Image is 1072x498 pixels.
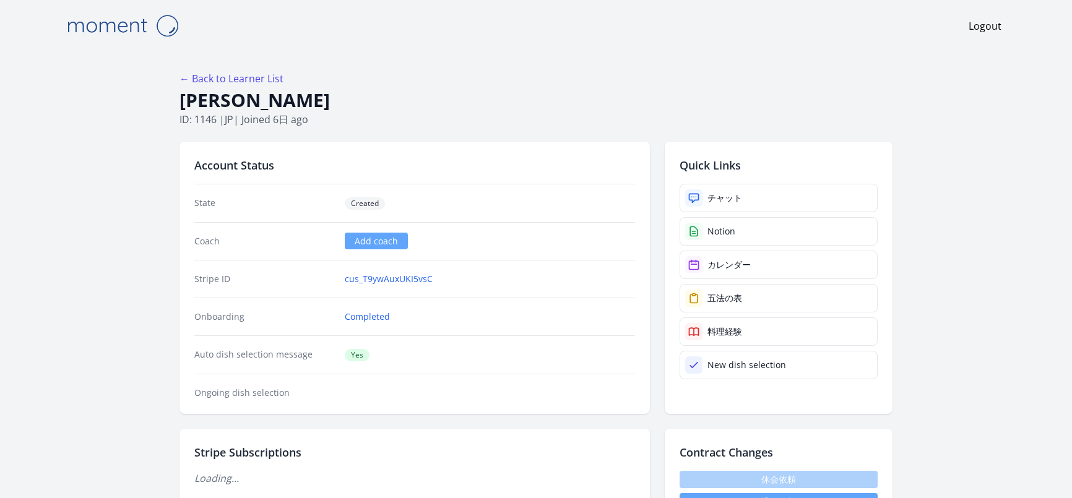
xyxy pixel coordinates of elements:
h2: Account Status [194,157,635,174]
dt: Stripe ID [194,273,335,285]
dt: State [194,197,335,210]
span: jp [225,113,233,126]
a: Completed [345,311,390,323]
div: カレンダー [707,259,751,271]
dt: Ongoing dish selection [194,387,335,399]
a: カレンダー [680,251,878,279]
div: Notion [707,225,735,238]
dt: Onboarding [194,311,335,323]
p: Loading... [194,471,635,486]
a: 料理経験 [680,317,878,346]
div: チャット [707,192,742,204]
div: 料理経験 [707,325,742,338]
h2: Stripe Subscriptions [194,444,635,461]
a: チャット [680,184,878,212]
a: Notion [680,217,878,246]
dt: Coach [194,235,335,247]
div: 五法の表 [707,292,742,304]
a: ← Back to Learner List [179,72,283,85]
dt: Auto dish selection message [194,348,335,361]
a: Logout [969,19,1001,33]
a: cus_T9ywAuxUKI5vsC [345,273,433,285]
img: Moment [61,10,184,41]
span: Yes [345,349,370,361]
a: Add coach [345,233,408,249]
a: 五法の表 [680,284,878,312]
a: New dish selection [680,351,878,379]
span: Created [345,197,385,210]
h2: Contract Changes [680,444,878,461]
h2: Quick Links [680,157,878,174]
p: ID: 1146 | | Joined 6日 ago [179,112,893,127]
span: 休会依頼 [680,471,878,488]
div: New dish selection [707,359,786,371]
h1: [PERSON_NAME] [179,88,893,112]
